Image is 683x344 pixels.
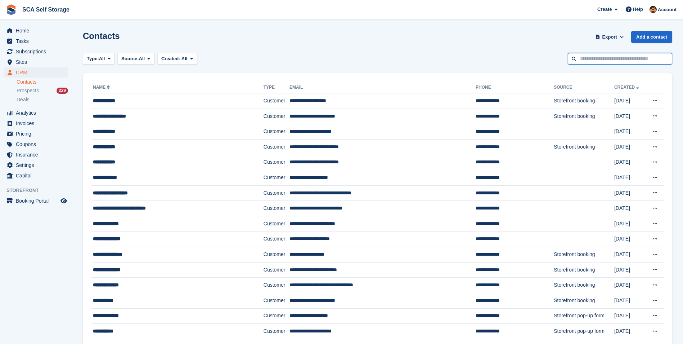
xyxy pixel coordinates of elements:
[17,79,68,85] a: Contacts
[59,197,68,205] a: Preview store
[139,55,145,62] span: All
[4,47,68,57] a: menu
[16,36,59,46] span: Tasks
[264,155,289,170] td: Customer
[594,31,625,43] button: Export
[602,34,617,41] span: Export
[93,85,111,90] a: Name
[16,160,59,170] span: Settings
[554,308,614,324] td: Storefront pop-up form
[264,308,289,324] td: Customer
[264,262,289,278] td: Customer
[614,201,646,216] td: [DATE]
[554,139,614,155] td: Storefront booking
[4,118,68,128] a: menu
[181,56,188,61] span: All
[614,93,646,109] td: [DATE]
[264,185,289,201] td: Customer
[554,247,614,263] td: Storefront booking
[554,278,614,293] td: Storefront booking
[16,47,59,57] span: Subscriptions
[554,109,614,124] td: Storefront booking
[264,216,289,231] td: Customer
[614,155,646,170] td: [DATE]
[4,36,68,46] a: menu
[264,170,289,186] td: Customer
[4,26,68,36] a: menu
[87,55,99,62] span: Type:
[6,187,72,194] span: Storefront
[554,93,614,109] td: Storefront booking
[614,231,646,247] td: [DATE]
[117,53,154,65] button: Source: All
[161,56,180,61] span: Created:
[633,6,643,13] span: Help
[121,55,139,62] span: Source:
[264,293,289,308] td: Customer
[16,171,59,181] span: Capital
[650,6,657,13] img: Sarah Race
[264,82,289,93] th: Type
[16,57,59,67] span: Sites
[17,96,68,103] a: Deals
[83,31,120,41] h1: Contacts
[289,82,476,93] th: Email
[16,139,59,149] span: Coupons
[83,53,114,65] button: Type: All
[19,4,72,16] a: SCA Self Storage
[614,109,646,124] td: [DATE]
[614,247,646,263] td: [DATE]
[264,93,289,109] td: Customer
[4,108,68,118] a: menu
[16,150,59,160] span: Insurance
[6,4,17,15] img: stora-icon-8386f47178a22dfd0bd8f6a31ec36ba5ce8667c1dd55bd0f319d3a0aa187defe.svg
[4,129,68,139] a: menu
[614,185,646,201] td: [DATE]
[264,109,289,124] td: Customer
[597,6,612,13] span: Create
[16,67,59,78] span: CRM
[264,139,289,155] td: Customer
[264,201,289,216] td: Customer
[614,139,646,155] td: [DATE]
[264,124,289,140] td: Customer
[614,124,646,140] td: [DATE]
[16,26,59,36] span: Home
[17,96,30,103] span: Deals
[99,55,105,62] span: All
[614,324,646,339] td: [DATE]
[554,262,614,278] td: Storefront booking
[17,87,68,94] a: Prospects 229
[4,150,68,160] a: menu
[554,324,614,339] td: Storefront pop-up form
[614,308,646,324] td: [DATE]
[16,129,59,139] span: Pricing
[614,170,646,186] td: [DATE]
[4,57,68,67] a: menu
[157,53,197,65] button: Created: All
[4,160,68,170] a: menu
[614,278,646,293] td: [DATE]
[16,118,59,128] span: Invoices
[57,88,68,94] div: 229
[264,324,289,339] td: Customer
[4,196,68,206] a: menu
[614,216,646,231] td: [DATE]
[476,82,554,93] th: Phone
[264,231,289,247] td: Customer
[4,139,68,149] a: menu
[264,278,289,293] td: Customer
[614,293,646,308] td: [DATE]
[614,262,646,278] td: [DATE]
[658,6,677,13] span: Account
[264,247,289,263] td: Customer
[614,85,641,90] a: Created
[16,108,59,118] span: Analytics
[554,293,614,308] td: Storefront booking
[17,87,39,94] span: Prospects
[4,171,68,181] a: menu
[554,82,614,93] th: Source
[631,31,672,43] a: Add a contact
[16,196,59,206] span: Booking Portal
[4,67,68,78] a: menu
